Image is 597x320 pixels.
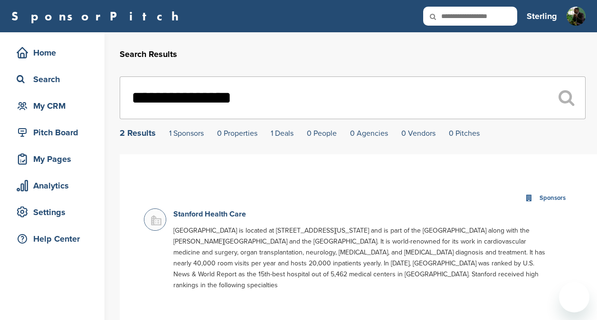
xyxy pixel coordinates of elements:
div: Help Center [14,230,95,247]
a: My Pages [9,148,95,170]
a: Search [9,68,95,90]
a: 0 Agencies [350,129,388,138]
div: 2 Results [120,129,156,137]
div: My CRM [14,97,95,114]
img: Me sitting [567,7,586,26]
h3: Sterling [527,9,557,23]
a: Pitch Board [9,122,95,143]
a: Analytics [9,175,95,197]
div: Search [14,71,95,88]
iframe: Button to launch messaging window [559,282,589,312]
a: 0 Vendors [401,129,436,138]
div: Analytics [14,177,95,194]
a: Help Center [9,228,95,250]
img: Buildingmissing [144,209,168,233]
a: SponsorPitch [11,10,185,22]
a: Stanford Health Care [173,209,246,219]
a: 0 People [307,129,337,138]
div: Settings [14,204,95,221]
p: [GEOGRAPHIC_DATA] is located at [STREET_ADDRESS][US_STATE] and is part of the [GEOGRAPHIC_DATA] a... [173,225,550,291]
div: Home [14,44,95,61]
h2: Search Results [120,48,586,61]
a: 1 Deals [271,129,294,138]
a: My CRM [9,95,95,117]
div: Sponsors [537,193,568,204]
div: Pitch Board [14,124,95,141]
a: 0 Pitches [449,129,480,138]
a: 1 Sponsors [169,129,204,138]
a: Sterling [527,6,557,27]
div: My Pages [14,151,95,168]
a: Home [9,42,95,64]
a: Settings [9,201,95,223]
a: 0 Properties [217,129,257,138]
